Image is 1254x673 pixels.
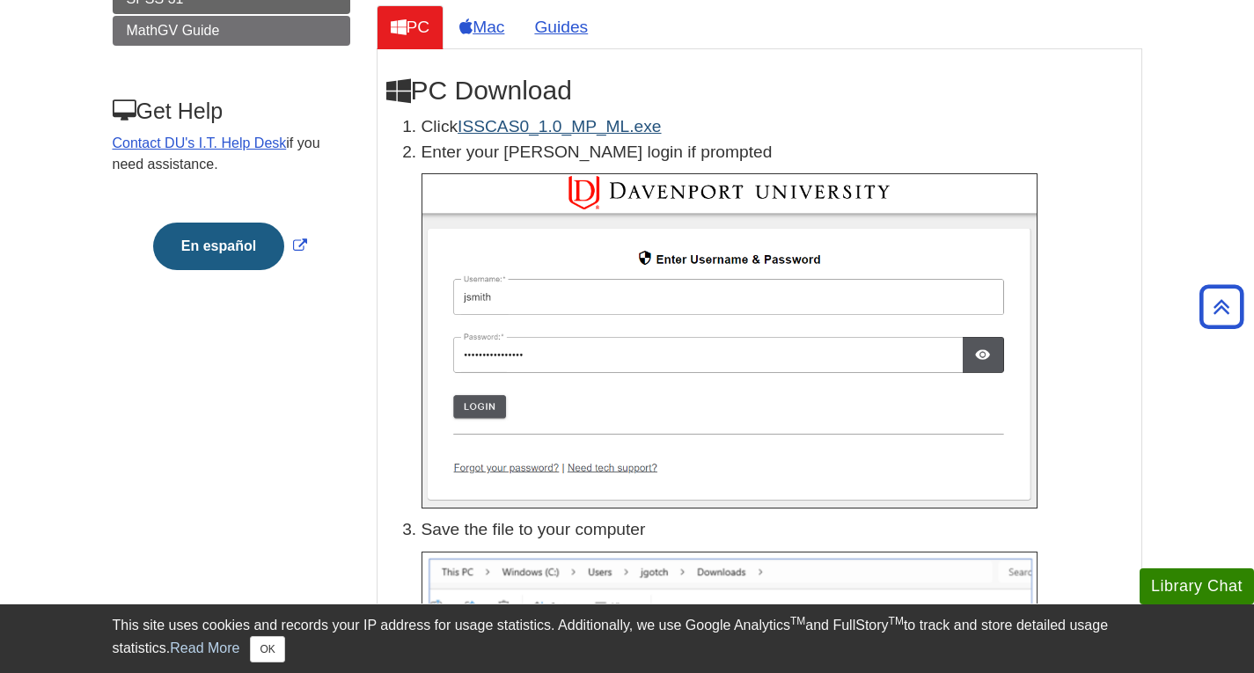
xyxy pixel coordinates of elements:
[386,76,1133,106] h2: PC Download
[520,5,602,48] a: Guides
[127,23,220,38] span: MathGV Guide
[422,114,1133,140] li: Click
[250,636,284,662] button: Close
[422,517,1133,543] p: Save the file to your computer
[377,5,444,48] a: PC
[113,615,1142,662] div: This site uses cookies and records your IP address for usage statistics. Additionally, we use Goo...
[113,135,287,150] a: Contact DU's I.T. Help Desk
[113,99,348,124] h3: Get Help
[458,117,661,135] a: Download opens in new window
[113,133,348,175] p: if you need assistance.
[889,615,904,627] sup: TM
[153,223,284,270] button: En español
[790,615,805,627] sup: TM
[422,140,1133,165] p: Enter your [PERSON_NAME] login if prompted
[113,16,350,46] a: MathGV Guide
[170,640,239,655] a: Read More
[445,5,518,48] a: Mac
[1140,568,1254,604] button: Library Chat
[149,238,312,253] a: Link opens in new window
[1193,295,1250,318] a: Back to Top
